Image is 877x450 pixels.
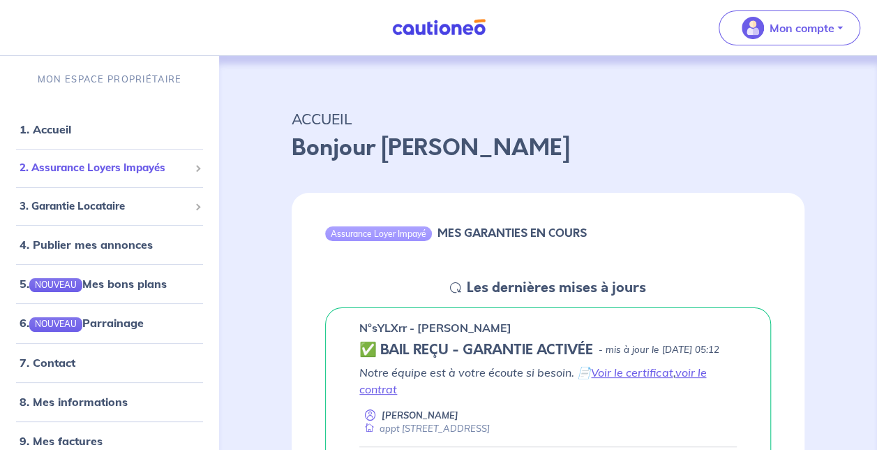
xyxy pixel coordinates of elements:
[20,356,75,370] a: 7. Contact
[6,154,213,182] div: 2. Assurance Loyers Impayés
[20,395,128,409] a: 8. Mes informations
[387,19,491,36] img: Cautioneo
[6,349,213,377] div: 7. Contact
[6,388,213,416] div: 8. Mes informations
[467,280,646,296] h5: Les dernières mises à jours
[292,106,804,131] p: ACCUEIL
[359,365,706,396] a: voir le contrat
[20,277,167,291] a: 5.NOUVEAUMes bons plans
[742,17,764,39] img: illu_account_valid_menu.svg
[325,226,432,240] div: Assurance Loyer Impayé
[6,270,213,298] div: 5.NOUVEAUMes bons plans
[359,342,593,358] h5: ✅ BAIL REÇU - GARANTIE ACTIVÉE
[20,198,189,215] span: 3. Garantie Locataire
[437,226,587,240] h6: MES GARANTIES EN COURS
[359,364,737,398] p: Notre équipe est à votre écoute si besoin. 📄 ,
[359,342,737,358] div: state: CONTRACT-VALIDATED, Context: NEW,MAYBE-CERTIFICATE,ALONE,LESSOR-DOCUMENTS
[359,319,511,336] p: n°sYLXrr - [PERSON_NAME]
[20,238,153,252] a: 4. Publier mes annonces
[719,10,860,45] button: illu_account_valid_menu.svgMon compte
[770,20,834,36] p: Mon compte
[6,115,213,143] div: 1. Accueil
[20,122,71,136] a: 1. Accueil
[20,316,144,330] a: 6.NOUVEAUParrainage
[292,131,804,165] p: Bonjour [PERSON_NAME]
[382,409,458,422] p: [PERSON_NAME]
[591,365,673,379] a: Voir le certificat
[599,343,719,357] p: - mis à jour le [DATE] 05:12
[38,73,181,86] p: MON ESPACE PROPRIÉTAIRE
[6,309,213,337] div: 6.NOUVEAUParrainage
[20,434,103,448] a: 9. Mes factures
[359,422,490,435] div: appt [STREET_ADDRESS]
[6,231,213,259] div: 4. Publier mes annonces
[6,193,213,220] div: 3. Garantie Locataire
[20,160,189,176] span: 2. Assurance Loyers Impayés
